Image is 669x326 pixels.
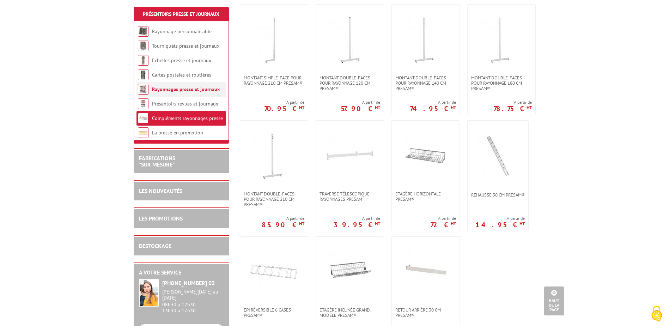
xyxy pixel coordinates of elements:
a: Echelles presse et journaux [152,57,211,64]
a: DESTOCKAGE [139,242,171,249]
a: Présentoirs revues et journaux [152,101,218,107]
img: Montant double-faces pour rayonnage 180 cm Presam® [477,15,526,65]
a: Montant double-faces pour rayonnage 120 cm Presam® [316,75,384,91]
span: Montant double-faces pour rayonnage 180 cm Presam® [471,75,532,91]
a: Montant double-faces pour rayonnage 140 cm Presam® [392,75,460,91]
img: Présentoirs revues et journaux [138,98,148,109]
a: Rayonnage personnalisable [152,28,212,35]
img: Rayonnages presse et journaux [138,84,148,95]
img: widget-service.jpg [139,279,159,307]
img: Cookies (fenêtre modale) [648,305,665,322]
button: Cookies (fenêtre modale) [644,302,669,326]
p: 85.90 € [262,223,304,227]
span: Etagère horizontale Presam® [395,191,456,202]
a: LES NOUVEAUTÉS [139,187,182,194]
a: La presse en promotion [152,129,203,136]
sup: HT [375,221,380,227]
a: Rayonnages presse et journaux [152,86,220,92]
a: Montant double-faces pour rayonnage 210 cm Presam® [240,191,308,207]
a: LES PROMOTIONS [139,215,183,222]
a: Haut de la page [544,286,564,315]
span: Retour arrière 30 cm Presam® [395,307,456,318]
a: Etagère horizontale Presam® [392,191,460,202]
img: La presse en promotion [138,127,148,138]
a: Epi réversible 6 cases Presam® [240,307,308,318]
p: 78.75 € [493,107,532,111]
a: FABRICATIONS"Sur Mesure" [139,155,175,168]
span: Etagère inclinée grand modèle Presam® [320,307,380,318]
img: Rehausse 30 cm Presam® [473,131,523,181]
span: Rehausse 30 cm Presam® [471,192,525,198]
img: Rayonnage personnalisable [138,26,148,37]
sup: HT [527,104,532,110]
p: 39.95 € [334,223,380,227]
a: Cartes postales et routières [152,72,211,78]
sup: HT [451,104,456,110]
a: Traverse télescopique Rayonnages Presam [316,191,384,202]
span: A partir de [410,99,456,105]
p: 70.95 € [264,107,304,111]
span: Montant double-faces pour rayonnage 140 cm Presam® [395,75,456,91]
span: A partir de [430,216,456,221]
sup: HT [299,221,304,227]
p: 72 € [430,223,456,227]
span: A partir de [493,99,532,105]
a: Compléments rayonnages presse [152,115,223,121]
span: Montant simple-face pour rayonnage 210 cm Presam® [244,75,304,86]
img: Montant double-faces pour rayonnage 120 cm Presam® [325,15,375,65]
img: Tourniquets presse et journaux [138,41,148,51]
img: Retour arrière 30 cm Presam® [401,247,450,297]
span: Traverse télescopique Rayonnages Presam [320,191,380,202]
a: Rehausse 30 cm Presam® [468,192,528,198]
a: Etagère inclinée grand modèle Presam® [316,307,384,318]
span: A partir de [334,216,380,221]
p: 74.95 € [410,107,456,111]
sup: HT [519,221,525,227]
strong: [PHONE_NUMBER] 03 [162,279,215,286]
span: Montant double-faces pour rayonnage 210 cm Presam® [244,191,304,207]
a: Retour arrière 30 cm Presam® [392,307,460,318]
span: Epi réversible 6 cases Presam® [244,307,304,318]
img: Montant double-faces pour rayonnage 210 cm Presam® [249,131,299,181]
span: Montant double-faces pour rayonnage 120 cm Presam® [320,75,380,91]
p: 14.95 € [475,223,525,227]
img: Cartes postales et routières [138,70,148,80]
sup: HT [299,104,304,110]
span: A partir de [262,216,304,221]
a: Montant double-faces pour rayonnage 180 cm Presam® [468,75,535,91]
sup: HT [375,104,380,110]
a: Montant simple-face pour rayonnage 210 cm Presam® [240,75,308,86]
sup: HT [451,221,456,227]
img: Epi réversible 6 cases Presam® [249,247,299,297]
img: Traverse télescopique Rayonnages Presam [325,131,375,181]
img: Compléments rayonnages presse [138,113,148,123]
img: Montant double-faces pour rayonnage 140 cm Presam® [401,15,450,65]
img: Etagère inclinée grand modèle Presam® [325,247,375,297]
span: A partir de [341,99,380,105]
div: 08h30 à 12h30 13h30 à 17h30 [162,289,224,313]
a: Tourniquets presse et journaux [152,43,219,49]
p: 57.90 € [341,107,380,111]
span: A partir de [264,99,304,105]
h2: A votre service [139,270,224,276]
div: [PERSON_NAME][DATE] au [DATE] [162,289,224,301]
span: A partir de [475,216,525,221]
img: Etagère horizontale Presam® [401,131,450,181]
img: Echelles presse et journaux [138,55,148,66]
a: Présentoirs Presse et Journaux [143,11,219,17]
img: Montant simple-face pour rayonnage 210 cm Presam® [249,15,299,65]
